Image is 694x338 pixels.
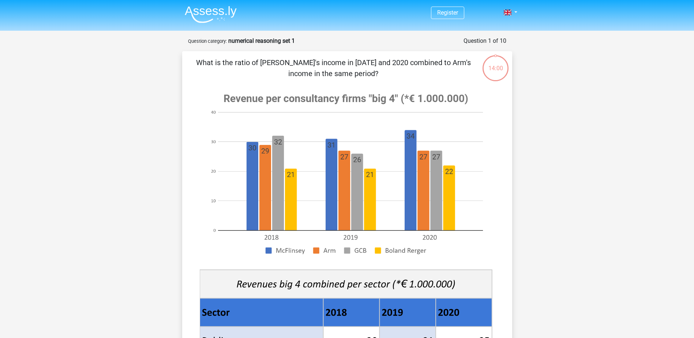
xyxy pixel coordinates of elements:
[482,55,509,73] div: 14:00
[464,37,506,45] div: Question 1 of 10
[194,57,473,79] p: What is the ratio of [PERSON_NAME]'s income in [DATE] and 2020 combined to Arm's income in the sa...
[188,38,227,44] small: Question category:
[437,9,458,16] a: Register
[228,37,295,44] strong: numerical reasoning set 1
[185,6,237,23] img: Assessly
